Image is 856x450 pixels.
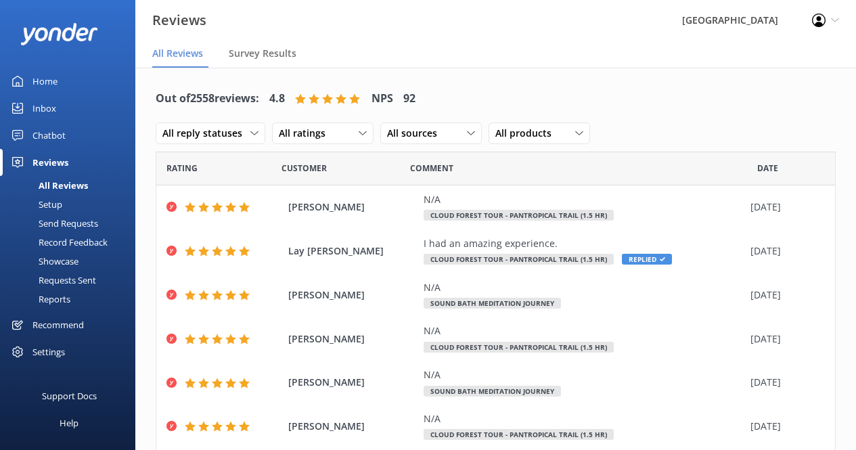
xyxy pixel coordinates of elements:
span: All sources [387,126,445,141]
span: Survey Results [229,47,296,60]
span: All ratings [279,126,334,141]
span: Replied [622,254,672,265]
div: Help [60,409,78,436]
div: N/A [424,411,744,426]
div: Record Feedback [8,233,108,252]
span: [PERSON_NAME] [288,419,417,434]
span: [PERSON_NAME] [288,288,417,302]
div: Home [32,68,58,95]
div: Inbox [32,95,56,122]
div: Reviews [32,149,68,176]
div: Reports [8,290,70,309]
div: [DATE] [750,244,818,258]
a: Setup [8,195,135,214]
span: Sound Bath Meditation Journey [424,386,561,397]
h4: 4.8 [269,90,285,108]
div: [DATE] [750,332,818,346]
div: N/A [424,192,744,207]
span: All Reviews [152,47,203,60]
span: Date [281,162,327,175]
span: Cloud Forest Tour - Pantropical Trail (1.5 hr) [424,429,614,440]
div: Chatbot [32,122,66,149]
span: Cloud Forest Tour - Pantropical Trail (1.5 hr) [424,254,614,265]
div: All Reviews [8,176,88,195]
span: Cloud Forest Tour - Pantropical Trail (1.5 hr) [424,210,614,221]
a: All Reviews [8,176,135,195]
div: Send Requests [8,214,98,233]
h4: NPS [371,90,393,108]
div: [DATE] [750,375,818,390]
a: Reports [8,290,135,309]
span: Cloud Forest Tour - Pantropical Trail (1.5 hr) [424,342,614,353]
span: Date [166,162,198,175]
span: Question [410,162,453,175]
span: Lay [PERSON_NAME] [288,244,417,258]
div: I had an amazing experience. [424,236,744,251]
div: N/A [424,367,744,382]
span: Sound Bath Meditation Journey [424,298,561,309]
div: [DATE] [750,288,818,302]
div: Settings [32,338,65,365]
div: Support Docs [42,382,97,409]
div: Setup [8,195,62,214]
span: All products [495,126,560,141]
div: Recommend [32,311,84,338]
h3: Reviews [152,9,206,31]
div: Requests Sent [8,271,96,290]
span: [PERSON_NAME] [288,332,417,346]
div: N/A [424,280,744,295]
div: [DATE] [750,419,818,434]
h4: Out of 2558 reviews: [156,90,259,108]
a: Record Feedback [8,233,135,252]
div: [DATE] [750,200,818,215]
img: yonder-white-logo.png [20,23,98,45]
a: Send Requests [8,214,135,233]
h4: 92 [403,90,415,108]
span: [PERSON_NAME] [288,200,417,215]
div: N/A [424,323,744,338]
span: All reply statuses [162,126,250,141]
span: Date [757,162,778,175]
span: [PERSON_NAME] [288,375,417,390]
a: Showcase [8,252,135,271]
div: Showcase [8,252,78,271]
a: Requests Sent [8,271,135,290]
